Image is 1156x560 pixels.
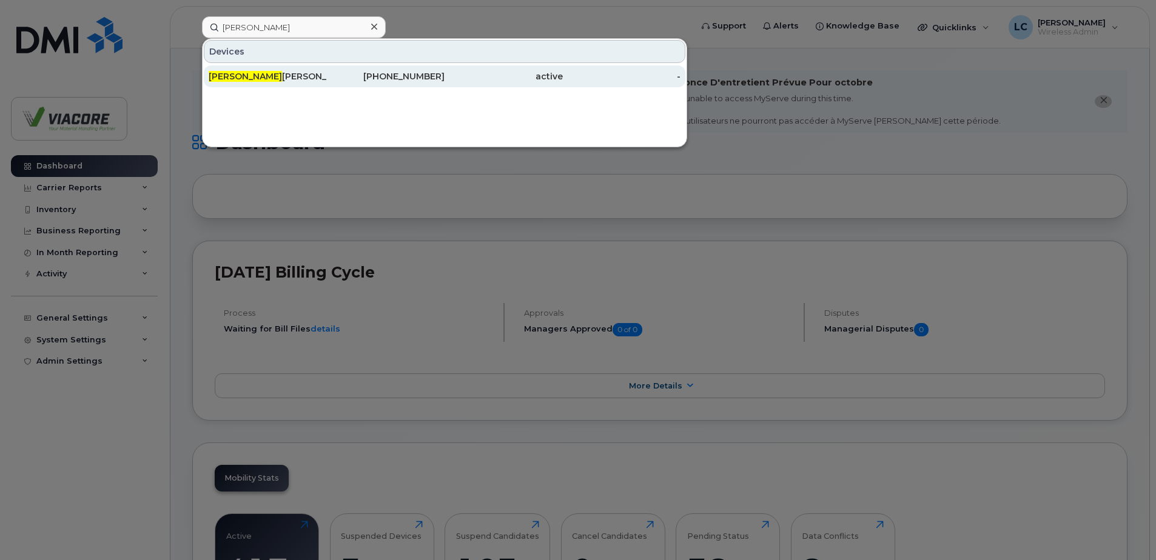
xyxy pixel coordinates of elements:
[327,70,445,82] div: [PHONE_NUMBER]
[209,71,282,82] span: [PERSON_NAME]
[209,70,327,82] div: [PERSON_NAME]
[445,70,563,82] div: active
[563,70,681,82] div: -
[204,40,685,63] div: Devices
[204,65,685,87] a: [PERSON_NAME][PERSON_NAME][PHONE_NUMBER]active-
